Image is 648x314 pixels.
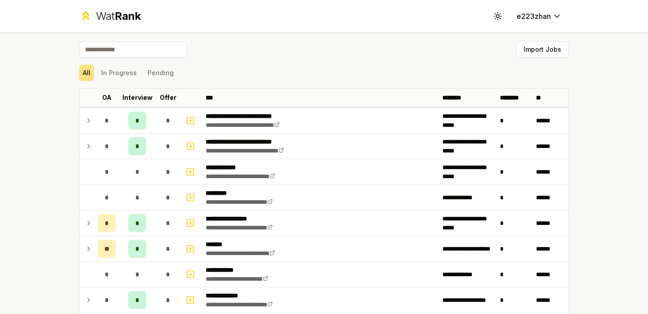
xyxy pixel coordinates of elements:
[98,65,140,81] button: In Progress
[102,93,112,102] p: OA
[122,93,153,102] p: Interview
[509,8,569,24] button: e223zhan
[79,65,94,81] button: All
[115,9,141,22] span: Rank
[79,9,141,23] a: WatRank
[517,11,551,22] span: e223zhan
[516,41,569,58] button: Import Jobs
[96,9,141,23] div: Wat
[144,65,177,81] button: Pending
[160,93,176,102] p: Offer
